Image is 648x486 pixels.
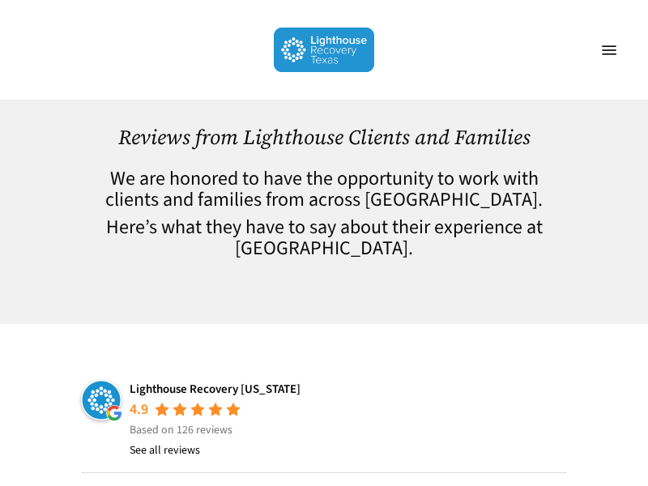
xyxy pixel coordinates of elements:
h1: Reviews from Lighthouse Clients and Families [81,126,567,149]
a: See all reviews [130,441,200,460]
div: 4.9 [130,400,148,420]
a: Navigation Menu [593,42,625,58]
span: Based on 126 reviews [130,422,232,438]
a: Lighthouse Recovery [US_STATE] [130,381,301,398]
h4: Here’s what they have to say about their experience at [GEOGRAPHIC_DATA]. [81,217,567,259]
img: Lighthouse Recovery Texas [81,380,122,420]
h4: We are honored to have the opportunity to work with clients and families from across [GEOGRAPHIC_... [81,168,567,211]
img: Lighthouse Recovery Texas [274,28,375,72]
